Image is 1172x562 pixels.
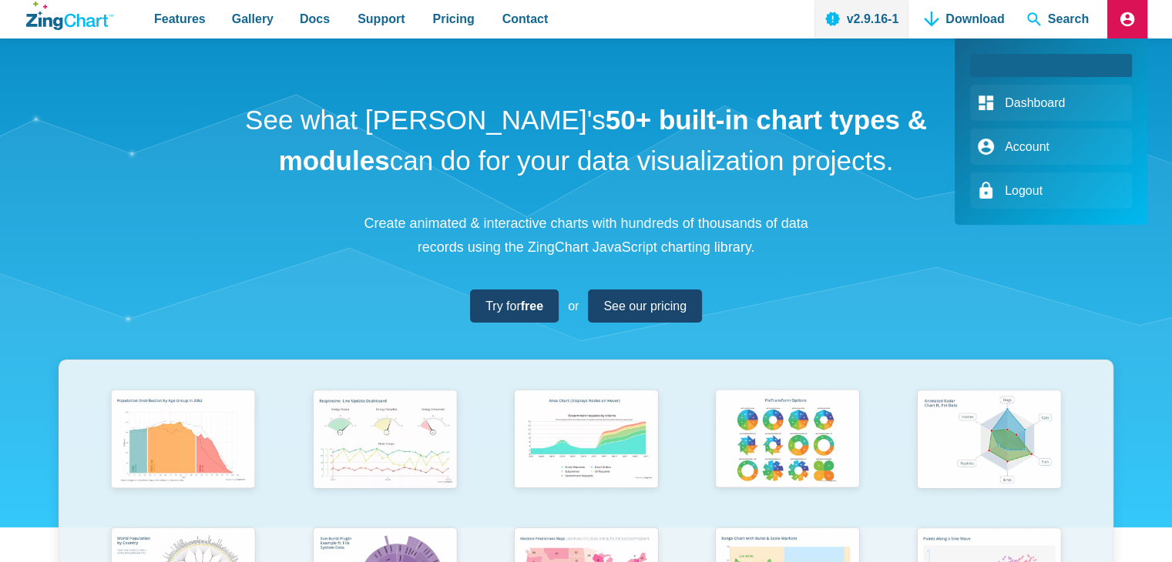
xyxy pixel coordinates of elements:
[232,8,274,29] span: Gallery
[970,85,1132,121] a: Dashboard
[154,8,206,29] span: Features
[432,8,474,29] span: Pricing
[300,8,330,29] span: Docs
[502,8,549,29] span: Contact
[358,8,405,29] span: Support
[970,129,1132,165] a: Account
